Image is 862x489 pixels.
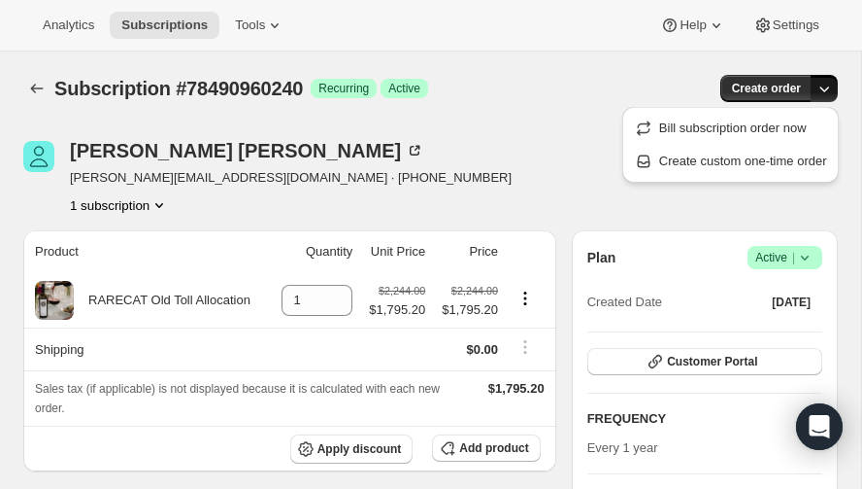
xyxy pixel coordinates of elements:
[510,336,541,358] button: Shipping actions
[772,295,811,310] span: [DATE]
[431,230,504,273] th: Price
[789,403,834,435] button: Edit
[755,248,814,267] span: Active
[720,75,812,102] button: Create order
[270,230,358,273] th: Quantity
[587,409,801,429] h2: FREQUENCY
[792,250,795,265] span: |
[587,348,822,375] button: Customer Portal
[680,17,706,33] span: Help
[74,291,250,310] div: RARECAT Old Toll Allocation
[23,75,50,102] button: Subscriptions
[121,17,208,33] span: Subscriptions
[796,403,843,450] div: Open Intercom Messenger
[43,17,94,33] span: Analytics
[459,440,528,456] span: Add product
[31,12,106,39] button: Analytics
[760,289,822,316] button: [DATE]
[510,288,541,309] button: Product actions
[35,382,440,415] span: Sales tax (if applicable) is not displayed because it is calculated with each new order.
[451,285,498,297] small: $2,244.00
[290,435,414,464] button: Apply discount
[35,281,74,320] img: product img
[648,12,737,39] button: Help
[488,381,545,396] span: $1,795.20
[318,81,369,96] span: Recurring
[432,435,540,462] button: Add product
[23,141,54,172] span: Michael Crouch
[587,440,658,455] span: Every 1 year
[23,328,270,370] th: Shipping
[369,300,425,320] span: $1,795.20
[732,81,801,96] span: Create order
[70,168,512,188] span: [PERSON_NAME][EMAIL_ADDRESS][DOMAIN_NAME] · [PHONE_NUMBER]
[70,141,424,160] div: [PERSON_NAME] [PERSON_NAME]
[437,300,498,320] span: $1,795.20
[54,78,303,99] span: Subscription #78490960240
[659,154,827,168] span: Create custom one-time order
[223,12,296,39] button: Tools
[388,81,420,96] span: Active
[587,248,616,267] h2: Plan
[358,230,431,273] th: Unit Price
[742,12,831,39] button: Settings
[23,230,270,273] th: Product
[317,441,402,457] span: Apply discount
[667,354,757,369] span: Customer Portal
[379,285,425,297] small: $2,244.00
[466,342,498,357] span: $0.00
[70,195,169,215] button: Product actions
[235,17,265,33] span: Tools
[773,17,819,33] span: Settings
[110,12,219,39] button: Subscriptions
[587,293,662,312] span: Created Date
[659,121,807,135] span: Bill subscription order now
